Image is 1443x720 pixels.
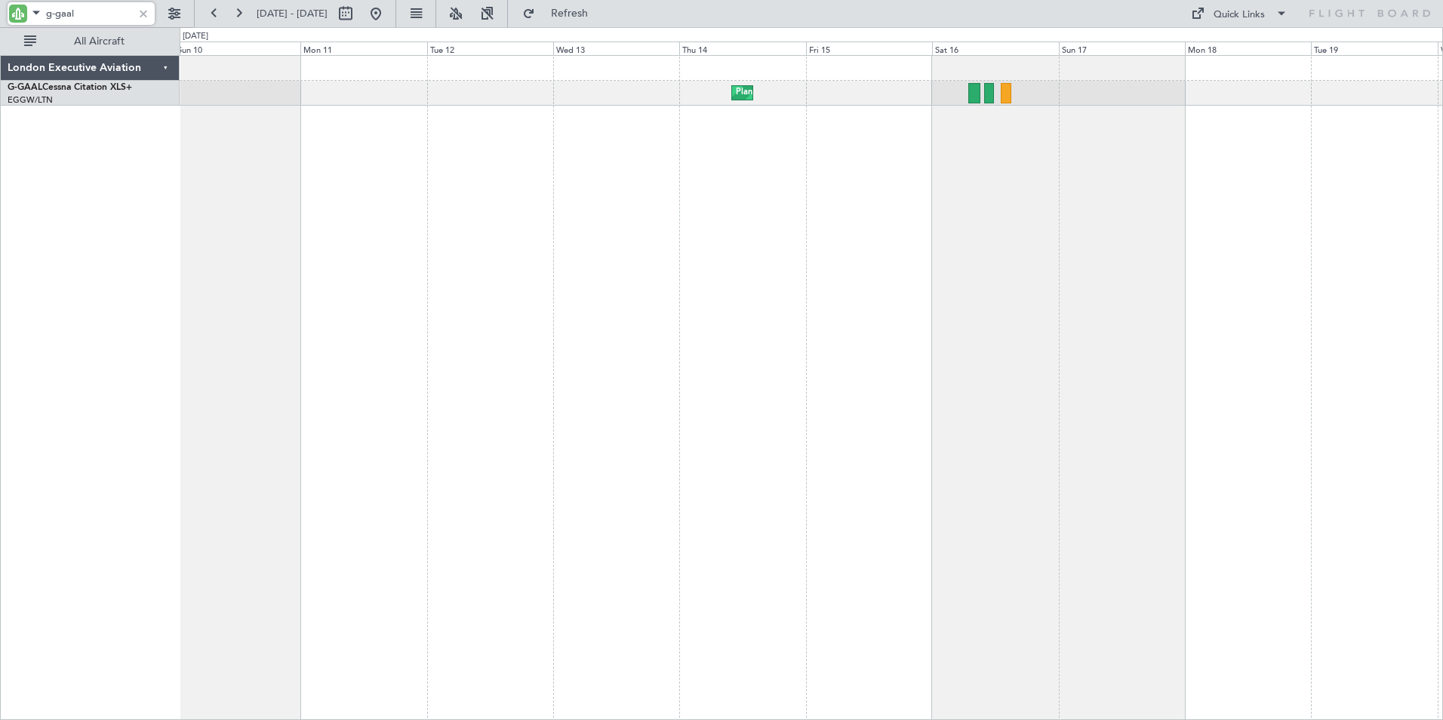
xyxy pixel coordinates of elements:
span: G-GAAL [8,83,42,92]
div: Quick Links [1214,8,1265,23]
button: Refresh [515,2,606,26]
div: Mon 11 [300,42,426,55]
div: Tue 12 [427,42,553,55]
div: Mon 18 [1185,42,1311,55]
div: Wed 13 [553,42,679,55]
div: Sun 17 [1059,42,1185,55]
input: A/C (Reg. or Type) [46,2,133,25]
button: All Aircraft [17,29,164,54]
button: Quick Links [1183,2,1295,26]
div: Sun 10 [174,42,300,55]
span: All Aircraft [39,36,159,47]
div: Fri 15 [806,42,932,55]
div: Tue 19 [1311,42,1437,55]
span: Refresh [538,8,602,19]
div: Sat 16 [932,42,1058,55]
div: Planned Maint [736,82,791,104]
span: [DATE] - [DATE] [257,7,328,20]
div: [DATE] [183,30,208,43]
a: G-GAALCessna Citation XLS+ [8,83,132,92]
a: EGGW/LTN [8,94,53,106]
div: Thu 14 [679,42,805,55]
